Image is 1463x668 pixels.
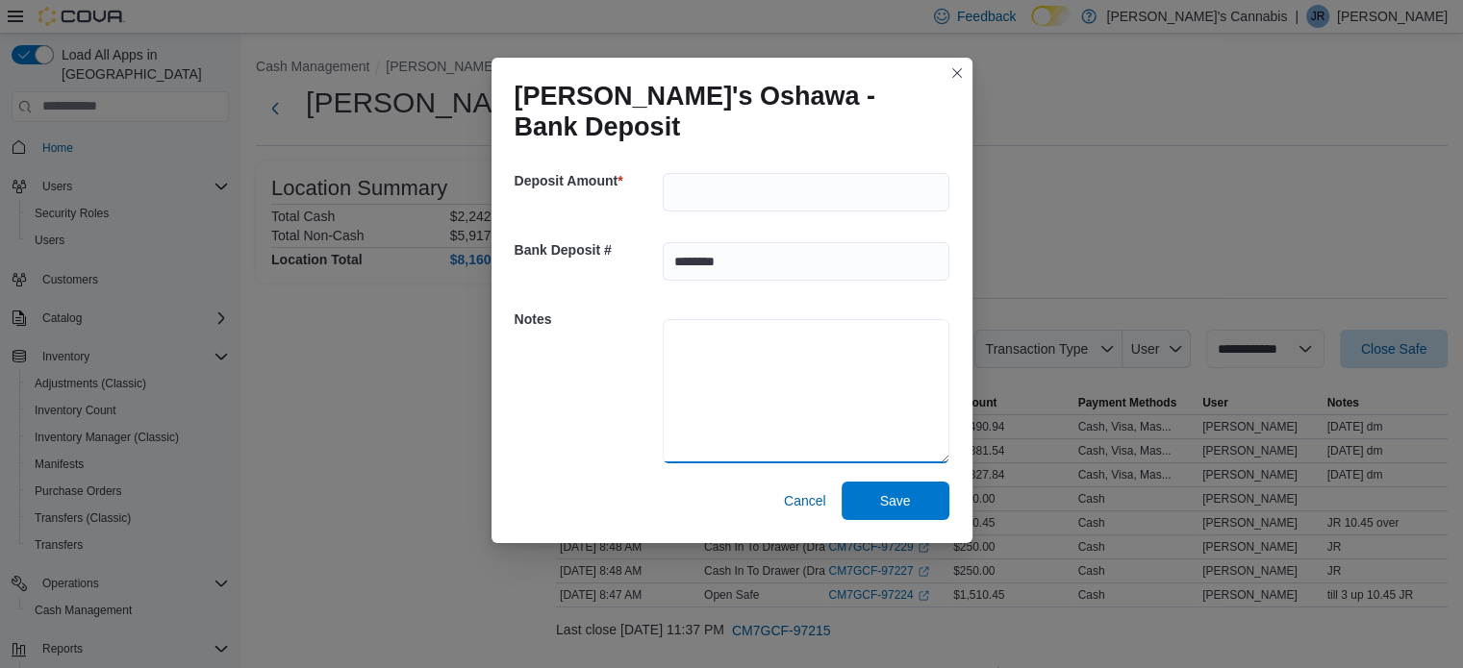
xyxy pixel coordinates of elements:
h5: Bank Deposit # [515,231,659,269]
h5: Deposit Amount [515,161,659,200]
button: Closes this modal window [946,62,969,85]
span: Cancel [784,491,826,510]
button: Cancel [776,482,834,520]
h1: [PERSON_NAME]'s Oshawa - Bank Deposit [515,81,934,142]
span: Save [880,491,911,510]
button: Save [842,482,949,520]
h5: Notes [515,300,659,338]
